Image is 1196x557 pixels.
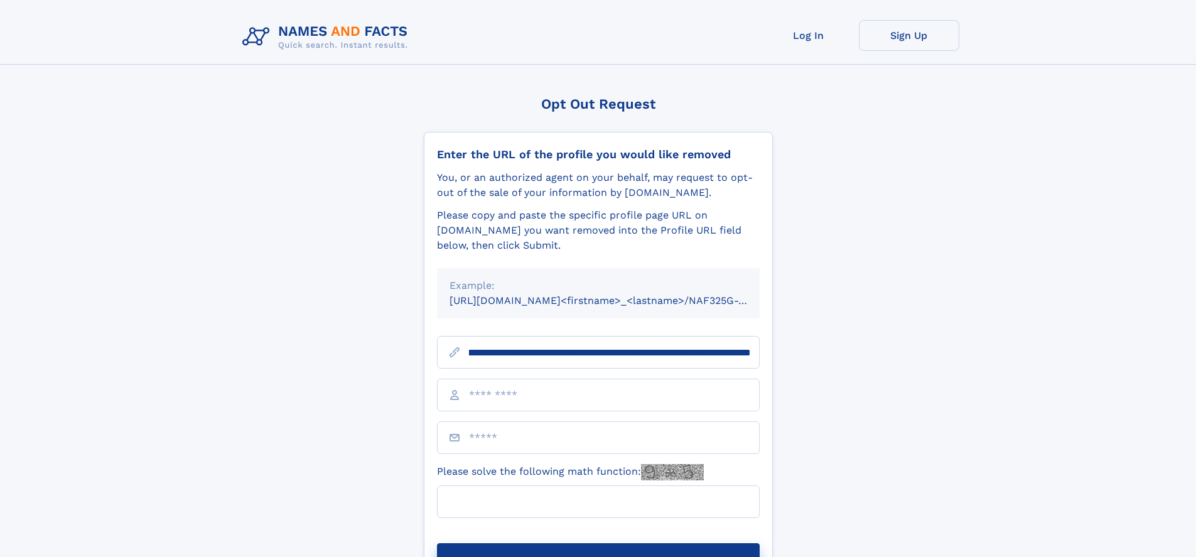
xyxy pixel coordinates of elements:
[237,20,418,54] img: Logo Names and Facts
[758,20,859,51] a: Log In
[450,278,747,293] div: Example:
[437,464,704,480] label: Please solve the following math function:
[437,148,760,161] div: Enter the URL of the profile you would like removed
[450,295,784,306] small: [URL][DOMAIN_NAME]<firstname>_<lastname>/NAF325G-xxxxxxxx
[437,208,760,253] div: Please copy and paste the specific profile page URL on [DOMAIN_NAME] you want removed into the Pr...
[424,96,773,112] div: Opt Out Request
[437,170,760,200] div: You, or an authorized agent on your behalf, may request to opt-out of the sale of your informatio...
[859,20,959,51] a: Sign Up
